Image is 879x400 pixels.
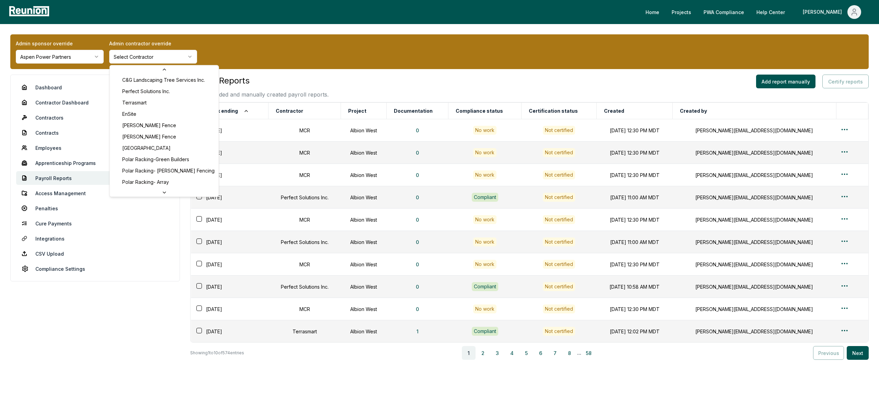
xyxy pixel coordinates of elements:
span: Terrasmart [122,99,147,106]
span: Polar Racking-Green Builders [122,156,189,163]
span: Perfect Solutions Inc. [122,88,170,95]
span: C&G Landscaping Tree Services Inc. [122,76,205,84]
span: [PERSON_NAME] Fence [122,122,176,129]
span: [PERSON_NAME] Fence [122,133,176,140]
span: Polar Racking- [PERSON_NAME] Fencing [122,167,215,174]
span: EnSite [122,110,136,118]
span: Polar Racking- Array [122,178,169,186]
span: [GEOGRAPHIC_DATA] [122,144,171,152]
